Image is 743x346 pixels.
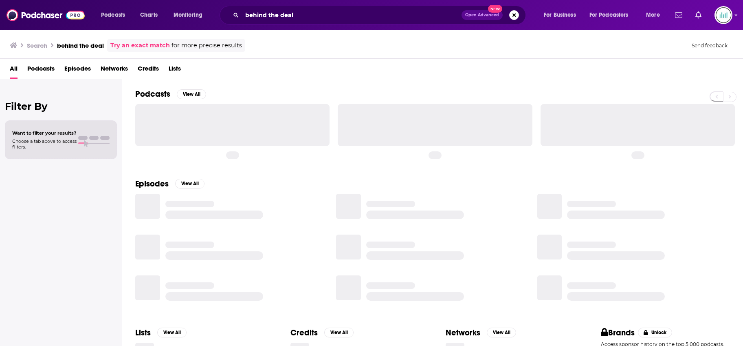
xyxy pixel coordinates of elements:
h2: Podcasts [135,89,170,99]
div: Search podcasts, credits, & more... [227,6,534,24]
button: Send feedback [689,42,730,49]
a: Credits [138,62,159,79]
a: Episodes [64,62,91,79]
a: Show notifications dropdown [692,8,705,22]
span: Want to filter your results? [12,130,77,136]
span: For Business [544,9,576,21]
span: More [646,9,660,21]
span: for more precise results [171,41,242,50]
img: Podchaser - Follow, Share and Rate Podcasts [7,7,85,23]
a: Show notifications dropdown [672,8,686,22]
button: Unlock [638,328,673,337]
button: View All [324,328,354,337]
h2: Networks [446,328,480,338]
a: Podcasts [27,62,55,79]
span: Logged in as podglomerate [714,6,732,24]
a: Lists [169,62,181,79]
span: Podcasts [101,9,125,21]
a: ListsView All [135,328,187,338]
h2: Brands [601,328,635,338]
span: For Podcasters [589,9,629,21]
h3: behind the deal [57,42,104,49]
a: Networks [101,62,128,79]
button: Open AdvancedNew [462,10,503,20]
h2: Credits [290,328,318,338]
a: Charts [135,9,163,22]
span: Open Advanced [465,13,499,17]
button: View All [177,89,206,99]
button: open menu [538,9,586,22]
span: Charts [140,9,158,21]
h2: Episodes [135,179,169,189]
h2: Filter By [5,100,117,112]
button: open menu [640,9,670,22]
button: View All [487,328,516,337]
a: NetworksView All [446,328,516,338]
span: New [488,5,503,13]
a: All [10,62,18,79]
a: EpisodesView All [135,179,204,189]
button: Show profile menu [714,6,732,24]
button: View All [157,328,187,337]
span: Monitoring [174,9,202,21]
img: User Profile [714,6,732,24]
button: View All [175,179,204,189]
span: Choose a tab above to access filters. [12,138,77,150]
button: open menu [168,9,213,22]
h2: Lists [135,328,151,338]
a: CreditsView All [290,328,354,338]
a: PodcastsView All [135,89,206,99]
input: Search podcasts, credits, & more... [242,9,462,22]
a: Try an exact match [110,41,170,50]
h3: Search [27,42,47,49]
button: open menu [584,9,640,22]
button: open menu [95,9,136,22]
